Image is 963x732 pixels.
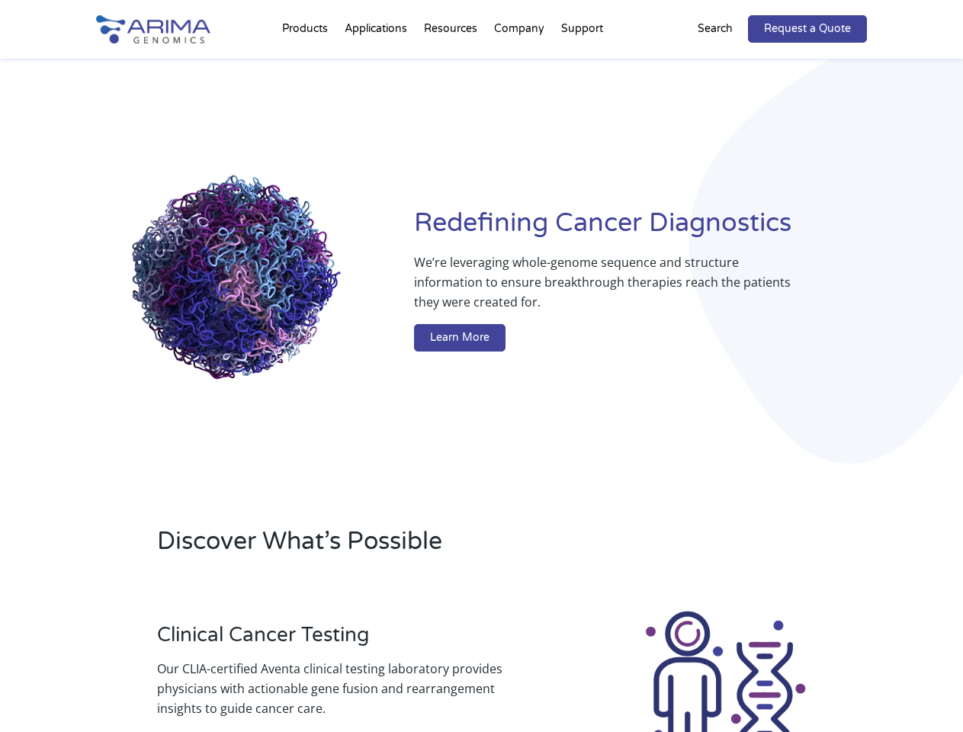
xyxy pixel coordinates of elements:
a: Learn More [414,324,506,352]
p: We’re leveraging whole-genome sequence and structure information to ensure breakthrough therapies... [414,252,806,324]
h1: Redefining Cancer Diagnostics [414,206,867,252]
a: Request a Quote [748,15,867,43]
h2: Discover What’s Possible [157,525,663,570]
h3: Clinical Cancer Testing [157,623,541,659]
p: Our CLIA-certified Aventa clinical testing laboratory provides physicians with actionable gene fu... [157,659,541,718]
p: Search [698,19,733,39]
iframe: Chat Widget [887,659,963,732]
img: Arima-Genomics-logo [96,15,210,43]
